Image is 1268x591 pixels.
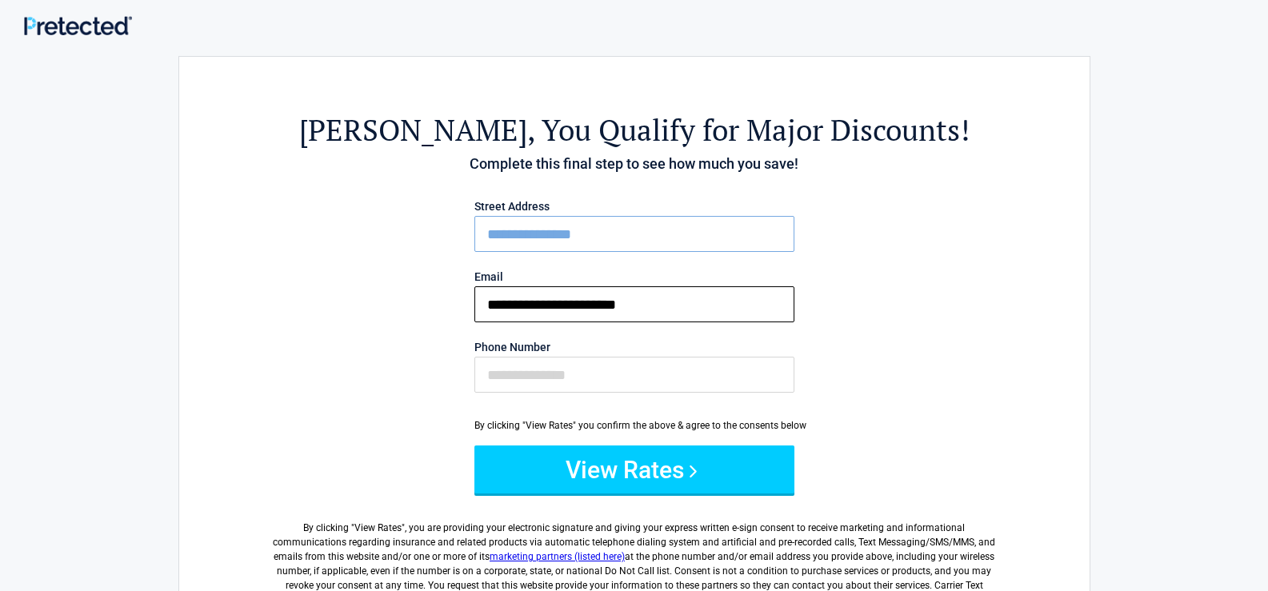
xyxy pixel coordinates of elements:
button: View Rates [474,445,794,493]
label: Email [474,271,794,282]
label: Street Address [474,201,794,212]
h2: , You Qualify for Major Discounts! [267,110,1002,150]
label: Phone Number [474,341,794,353]
span: View Rates [354,522,402,533]
h4: Complete this final step to see how much you save! [267,154,1002,174]
img: Main Logo [24,16,132,35]
a: marketing partners (listed here) [490,551,625,562]
span: [PERSON_NAME] [299,110,527,150]
div: By clicking "View Rates" you confirm the above & agree to the consents below [474,418,794,433]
